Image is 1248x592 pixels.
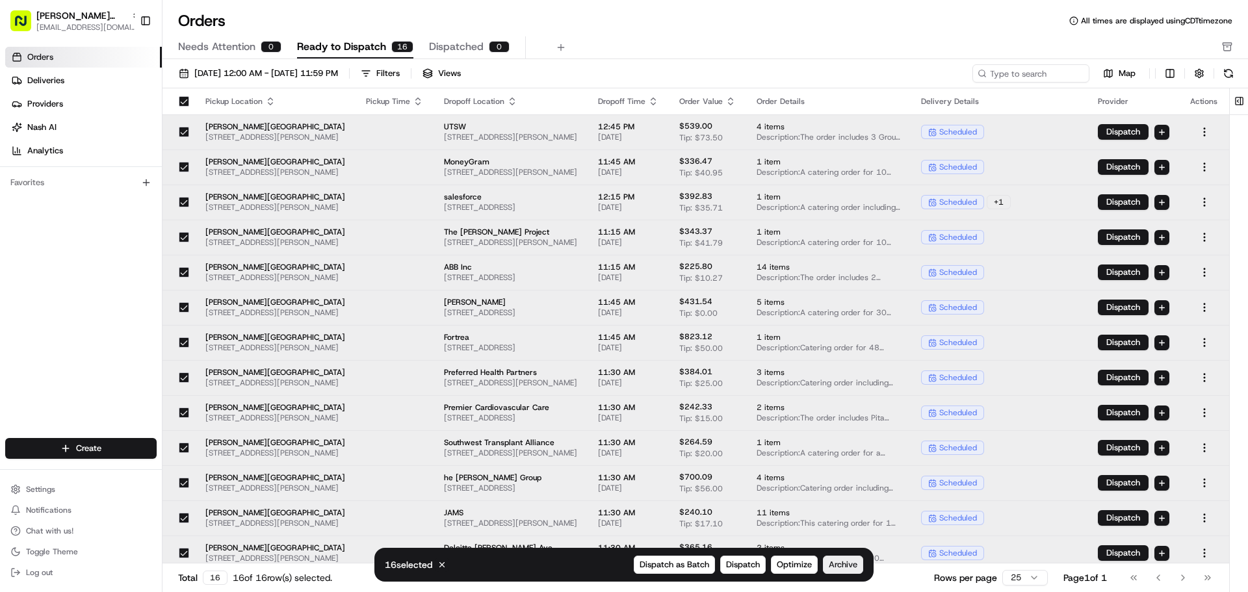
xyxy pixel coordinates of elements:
[444,518,577,528] span: [STREET_ADDRESS][PERSON_NAME]
[5,47,162,68] a: Orders
[444,378,577,388] span: [STREET_ADDRESS][PERSON_NAME]
[972,64,1089,83] input: Type to search
[679,378,723,389] span: Tip: $25.00
[26,237,36,248] img: 1736555255976-a54dd68f-1ca7-489b-9aae-adbdc363a1c4
[757,342,900,353] span: Description: Catering order for 48 people, including 48x STEAK + [PERSON_NAME] with Side Pita. Se...
[757,122,900,132] span: 4 items
[5,94,162,114] a: Providers
[13,292,23,302] div: 📗
[205,483,345,493] span: [STREET_ADDRESS][PERSON_NAME]
[444,543,577,553] span: Deloitte [PERSON_NAME] Ave
[598,518,658,528] span: [DATE]
[205,262,345,272] span: [PERSON_NAME][GEOGRAPHIC_DATA]
[720,556,766,574] button: Dispatch
[598,227,658,237] span: 11:15 AM
[76,443,101,454] span: Create
[939,197,977,207] span: scheduled
[221,128,237,144] button: Start new chat
[205,237,345,248] span: [STREET_ADDRESS][PERSON_NAME]
[179,201,184,212] span: •
[444,342,577,353] span: [STREET_ADDRESS]
[1098,510,1149,526] button: Dispatch
[8,285,105,309] a: 📗Knowledge Base
[598,272,658,283] span: [DATE]
[58,124,213,137] div: Start new chat
[757,437,900,448] span: 1 item
[205,518,345,528] span: [STREET_ADDRESS][PERSON_NAME]
[939,127,977,137] span: scheduled
[757,307,900,318] span: Description: A catering order for 30 people including pita chips and dip, a group bowl bar with g...
[444,413,577,423] span: [STREET_ADDRESS]
[939,267,977,277] span: scheduled
[13,124,36,148] img: 1736555255976-a54dd68f-1ca7-489b-9aae-adbdc363a1c4
[757,518,900,528] span: Description: This catering order for 10 people includes a Group Bowl Bar with grilled chicken, sa...
[205,96,345,107] div: Pickup Location
[1098,370,1149,385] button: Dispatch
[679,121,712,131] span: $539.00
[105,285,214,309] a: 💻API Documentation
[205,332,345,342] span: [PERSON_NAME][GEOGRAPHIC_DATA]
[489,41,510,53] div: 0
[40,237,105,247] span: [PERSON_NAME]
[205,297,345,307] span: [PERSON_NAME][GEOGRAPHIC_DATA]
[205,413,345,423] span: [STREET_ADDRESS][PERSON_NAME]
[757,297,900,307] span: 5 items
[598,122,658,132] span: 12:45 PM
[679,296,712,307] span: $431.54
[757,367,900,378] span: 3 items
[205,367,345,378] span: [PERSON_NAME][GEOGRAPHIC_DATA]
[1098,159,1149,175] button: Dispatch
[92,322,157,332] a: Powered byPylon
[1063,571,1107,584] div: Page 1 of 1
[939,162,977,172] span: scheduled
[757,227,900,237] span: 1 item
[13,189,34,210] img: Snider Plaza
[297,39,386,55] span: Ready to Dispatch
[829,559,857,571] span: Archive
[939,372,977,383] span: scheduled
[205,307,345,318] span: [STREET_ADDRESS][PERSON_NAME]
[679,542,712,552] span: $365.16
[444,297,577,307] span: [PERSON_NAME]
[205,272,345,283] span: [STREET_ADDRESS][PERSON_NAME]
[444,96,577,107] div: Dropoff Location
[1081,16,1232,26] span: All times are displayed using CDT timezone
[634,556,715,574] button: Dispatch as Batch
[201,166,237,182] button: See all
[939,513,977,523] span: scheduled
[1098,440,1149,456] button: Dispatch
[444,448,577,458] span: [STREET_ADDRESS][PERSON_NAME]
[36,22,140,32] button: [EMAIL_ADDRESS][DOMAIN_NAME]
[444,262,577,272] span: ABB Inc
[987,195,1011,209] div: + 1
[27,145,63,157] span: Analytics
[598,378,658,388] span: [DATE]
[939,478,977,488] span: scheduled
[598,413,658,423] span: [DATE]
[598,202,658,212] span: [DATE]
[26,547,78,557] span: Toggle Theme
[679,191,712,201] span: $392.83
[1095,66,1144,81] button: Map
[34,84,214,97] input: Clear
[1098,194,1149,210] button: Dispatch
[598,483,658,493] span: [DATE]
[205,132,345,142] span: [STREET_ADDRESS][PERSON_NAME]
[598,342,658,353] span: [DATE]
[5,501,157,519] button: Notifications
[598,307,658,318] span: [DATE]
[1098,264,1149,280] button: Dispatch
[205,122,345,132] span: [PERSON_NAME][GEOGRAPHIC_DATA]
[757,448,900,458] span: Description: A catering order for a Group Bowl Bar featuring grilled chicken, saffron basmati whi...
[1119,68,1136,79] span: Map
[679,448,723,459] span: Tip: $20.00
[5,172,157,193] div: Favorites
[598,543,658,553] span: 11:30 AM
[5,5,135,36] button: [PERSON_NAME][GEOGRAPHIC_DATA][EMAIL_ADDRESS][DOMAIN_NAME]
[205,448,345,458] span: [STREET_ADDRESS][PERSON_NAME]
[679,203,723,213] span: Tip: $35.71
[205,157,345,167] span: [PERSON_NAME][GEOGRAPHIC_DATA]
[598,132,658,142] span: [DATE]
[939,548,977,558] span: scheduled
[679,96,736,107] div: Order Value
